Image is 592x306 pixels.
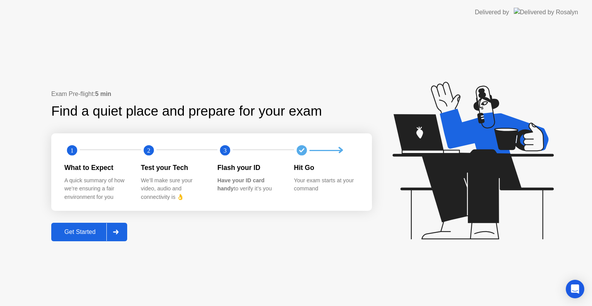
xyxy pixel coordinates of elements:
div: A quick summary of how we’re ensuring a fair environment for you [64,177,129,202]
div: Hit Go [294,163,358,173]
text: 2 [147,147,150,154]
b: 5 min [95,91,111,97]
div: Delivered by [475,8,509,17]
div: Get Started [54,229,106,235]
b: Have your ID card handy [217,177,264,192]
div: We’ll make sure your video, audio and connectivity is 👌 [141,177,205,202]
img: Delivered by Rosalyn [514,8,578,17]
text: 1 [71,147,74,154]
div: Exam Pre-flight: [51,89,372,99]
div: Your exam starts at your command [294,177,358,193]
div: Find a quiet place and prepare for your exam [51,101,323,121]
div: Open Intercom Messenger [566,280,584,298]
div: What to Expect [64,163,129,173]
button: Get Started [51,223,127,241]
div: to verify it’s you [217,177,282,193]
div: Test your Tech [141,163,205,173]
text: 3 [224,147,227,154]
div: Flash your ID [217,163,282,173]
